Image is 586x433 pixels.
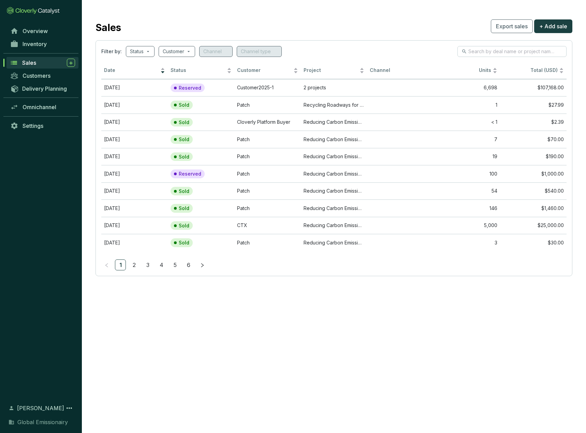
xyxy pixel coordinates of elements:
[101,96,168,114] td: May 09 2025
[101,234,168,251] td: Feb 26 2025
[434,182,500,200] td: 54
[23,41,47,47] span: Inventory
[17,418,68,426] span: Global Emissionairy
[101,217,168,234] td: Feb 28 2025
[179,223,189,229] p: Sold
[179,154,189,160] p: Sold
[17,404,64,412] span: [PERSON_NAME]
[7,83,78,94] a: Delivery Planning
[22,85,67,92] span: Delivery Planning
[500,182,567,200] td: $540.00
[7,70,78,81] a: Customers
[6,57,78,69] a: Sales
[500,148,567,165] td: $190.00
[539,22,567,30] span: + Add sale
[156,259,167,270] li: 4
[500,234,567,251] td: $30.00
[7,25,78,37] a: Overview
[104,263,109,268] span: left
[434,165,500,182] td: 100
[234,131,301,148] td: Patch
[500,79,567,96] td: $107,168.00
[101,62,168,79] th: Date
[101,148,168,165] td: Mar 10 2025
[530,67,558,73] span: Total (USD)
[301,165,367,182] td: Reducing Carbon Emissions on I-64 Capacity Improvement Project with the use of FSB and emulsion a...
[7,38,78,50] a: Inventory
[234,199,301,217] td: Patch
[179,136,189,143] p: Sold
[234,114,301,131] td: Cloverly Platform Buyer
[179,85,201,91] p: Reserved
[184,260,194,270] a: 6
[434,234,500,251] td: 3
[301,148,367,165] td: Reducing Carbon Emissions on I-64 Capacity Improvement Project with the use of FSB and emulsion a...
[101,259,112,270] li: Previous Page
[301,62,367,79] th: Project
[301,182,367,200] td: Reducing Carbon Emissions on I-64 Capacity Improvement Project with the use of FSB and emulsion a...
[7,120,78,132] a: Settings
[234,234,301,251] td: Patch
[234,165,301,182] td: Patch
[101,182,168,200] td: Mar 06 2025
[22,59,36,66] span: Sales
[142,259,153,270] li: 3
[234,79,301,96] td: Customer2025-1
[179,102,189,108] p: Sold
[129,260,139,270] a: 2
[170,259,180,270] li: 5
[237,67,292,74] span: Customer
[101,114,168,131] td: Apr 10 2025
[434,96,500,114] td: 1
[434,217,500,234] td: 5,000
[301,234,367,251] td: Reducing Carbon Emissions on I-64 Capacity Improvement Project with the use of FSB and emulsion a...
[156,260,166,270] a: 4
[101,131,168,148] td: Mar 14 2025
[534,19,572,33] button: + Add sale
[434,114,500,131] td: < 1
[101,165,168,182] td: Mar 06 2025
[200,263,205,268] span: right
[115,259,126,270] li: 1
[234,182,301,200] td: Patch
[101,199,168,217] td: Mar 06 2025
[101,48,122,55] span: Filter by:
[179,188,189,194] p: Sold
[500,217,567,234] td: $25,000.00
[234,96,301,114] td: Patch
[101,79,168,96] td: Sep 30 2025
[500,131,567,148] td: $70.00
[468,48,556,55] input: Search by deal name or project name...
[301,96,367,114] td: Recycling Roadways for Carbon Emission Reductions – Global Emissionairy – U.S. Project #1
[304,67,358,74] span: Project
[234,62,301,79] th: Customer
[23,122,43,129] span: Settings
[183,259,194,270] li: 6
[301,79,367,96] td: 2 projects
[129,259,140,270] li: 2
[23,104,56,110] span: Omnichannel
[496,22,528,30] span: Export sales
[500,165,567,182] td: $1,000.00
[170,260,180,270] a: 5
[23,72,50,79] span: Customers
[491,19,533,33] button: Export sales
[234,217,301,234] td: CTX
[301,131,367,148] td: Reducing Carbon Emissions on I-64 Capacity Improvement Project with the use of FSB and emulsion a...
[23,28,48,34] span: Overview
[143,260,153,270] a: 3
[115,260,126,270] a: 1
[434,199,500,217] td: 146
[197,259,208,270] button: right
[179,240,189,246] p: Sold
[301,114,367,131] td: Reducing Carbon Emissions on I-64 Capacity Improvement Project with the use of FSB and emulsion a...
[367,62,434,79] th: Channel
[301,199,367,217] td: Reducing Carbon Emissions on I-64 Capacity Improvement Project with the use of FSB and emulsion a...
[500,199,567,217] td: $1,460.00
[179,119,189,125] p: Sold
[179,205,189,211] p: Sold
[434,148,500,165] td: 19
[436,67,491,74] span: Units
[101,259,112,270] button: left
[301,217,367,234] td: Reducing Carbon Emissions on I-64 Capacity Improvement Project with the use of FSB and emulsion a...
